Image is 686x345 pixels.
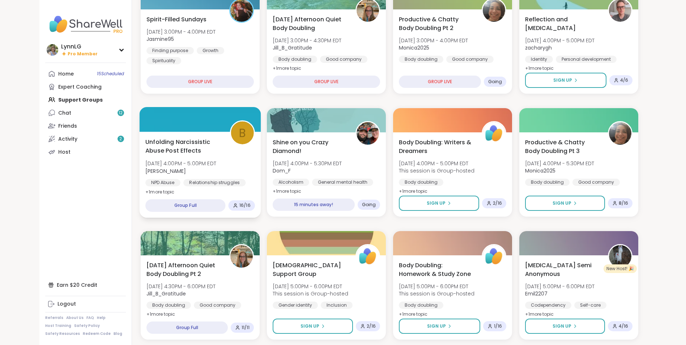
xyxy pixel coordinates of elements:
[45,132,126,145] a: Activity2
[525,319,605,334] button: Sign Up
[312,179,373,186] div: General mental health
[58,71,74,78] div: Home
[525,302,571,309] div: Codependency
[146,283,216,290] span: [DATE] 4:30PM - 6:00PM EDT
[47,44,58,56] img: LynnLG
[488,79,502,85] span: Going
[574,302,606,309] div: Self-care
[609,122,631,145] img: Monica2025
[525,196,605,211] button: Sign Up
[525,56,553,63] div: Identity
[320,56,367,63] div: Good company
[145,179,180,186] div: NPD Abuse
[58,84,102,91] div: Expert Coaching
[273,283,348,290] span: [DATE] 5:00PM - 6:00PM EDT
[61,43,98,51] div: LynnLG
[399,44,429,51] b: Monica2025
[273,261,348,278] span: [DEMOGRAPHIC_DATA] Support Group
[399,167,474,174] span: This session is Group-hosted
[273,76,380,88] div: GROUP LIVE
[399,138,474,156] span: Body Doubling: Writers & Dreamers
[45,106,126,119] a: Chat12
[45,315,63,320] a: Referrals
[357,245,379,268] img: ShareWell
[58,149,71,156] div: Host
[357,122,379,145] img: Dom_F
[145,160,216,167] span: [DATE] 4:00PM - 5:00PM EDT
[239,203,251,208] span: 16 / 16
[609,245,631,268] img: Emil2207
[66,315,84,320] a: About Us
[45,119,126,132] a: Friends
[556,56,617,63] div: Personal development
[273,15,348,33] span: [DATE] Afternoon Quiet Body Doubling
[525,44,552,51] b: zacharygh
[114,331,122,336] a: Blog
[146,261,221,278] span: [DATE] Afternoon Quiet Body Doubling Pt 2
[45,331,80,336] a: Safety Resources
[399,179,443,186] div: Body doubling
[97,315,106,320] a: Help
[620,77,628,83] span: 4 / 6
[145,199,225,212] div: Group Full
[399,196,479,211] button: Sign Up
[146,15,206,24] span: Spirit-Filled Sundays
[58,136,77,143] div: Activity
[119,136,122,142] span: 2
[273,319,353,334] button: Sign Up
[197,47,224,54] div: Growth
[553,77,572,84] span: Sign Up
[493,200,502,206] span: 2 / 16
[525,179,570,186] div: Body doubling
[273,167,291,174] b: Dom_F
[525,283,595,290] span: [DATE] 5:00PM - 6:00PM EDT
[273,302,318,309] div: Gender identity
[399,56,443,63] div: Body doubling
[427,200,446,206] span: Sign Up
[525,160,594,167] span: [DATE] 4:00PM - 5:30PM EDT
[483,122,505,145] img: ShareWell
[145,137,222,155] span: Unfolding Narcissistic Abuse Post Effects
[239,124,246,141] span: b
[273,44,312,51] b: Jill_B_Gratitude
[145,167,186,174] b: [PERSON_NAME]
[399,319,480,334] button: Sign Up
[273,138,348,156] span: Shine on you Crazy Diamond!
[57,301,76,308] div: Logout
[367,323,376,329] span: 2 / 16
[146,290,186,297] b: Jill_B_Gratitude
[242,325,250,331] span: 11 / 11
[146,76,254,88] div: GROUP LIVE
[399,290,474,297] span: This session is Group-hosted
[74,323,100,328] a: Safety Policy
[301,323,319,329] span: Sign Up
[553,200,571,206] span: Sign Up
[45,298,126,311] a: Logout
[146,321,228,334] div: Group Full
[194,302,241,309] div: Good company
[146,35,174,43] b: Jasmine95
[619,323,628,329] span: 4 / 16
[321,302,353,309] div: Inclusion
[273,199,355,211] div: 15 minutes away!
[45,12,126,37] img: ShareWell Nav Logo
[45,67,126,80] a: Home15Scheduled
[604,264,637,273] div: New Host! 🎉
[230,245,253,268] img: Jill_B_Gratitude
[399,37,468,44] span: [DATE] 3:00PM - 4:00PM EDT
[273,290,348,297] span: This session is Group-hosted
[58,123,77,130] div: Friends
[446,56,494,63] div: Good company
[483,245,505,268] img: ShareWell
[399,15,474,33] span: Productive & Chatty Body Doubling Pt 2
[399,76,481,88] div: GROUP LIVE
[273,160,342,167] span: [DATE] 4:00PM - 5:30PM EDT
[525,167,555,174] b: Monica2025
[68,51,98,57] span: Pro Member
[525,138,600,156] span: Productive & Chatty Body Doubling Pt 3
[553,323,571,329] span: Sign Up
[525,261,600,278] span: [MEDICAL_DATA] Semi Anonymous
[273,37,341,44] span: [DATE] 3:00PM - 4:30PM EDT
[525,15,600,33] span: Reflection and [MEDICAL_DATA]
[45,145,126,158] a: Host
